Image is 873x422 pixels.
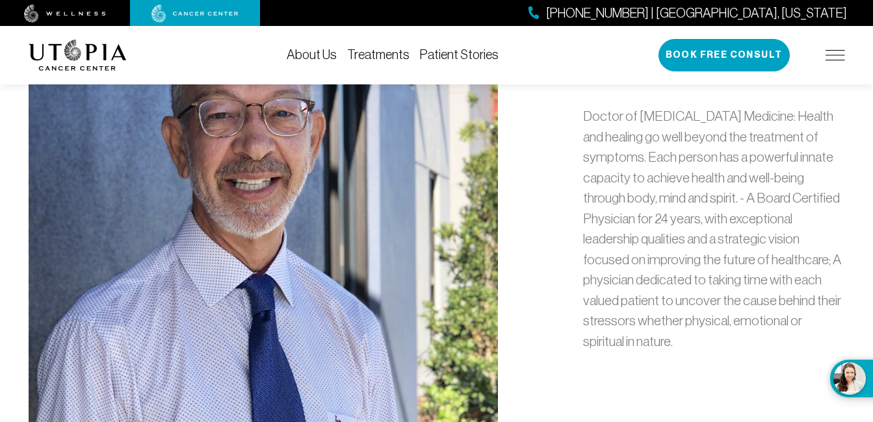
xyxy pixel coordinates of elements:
[287,47,337,62] a: About Us
[29,40,127,71] img: logo
[24,5,106,23] img: wellness
[583,106,845,351] p: Doctor of [MEDICAL_DATA] Medicine: Health and healing go well beyond the treatment of symptoms. E...
[658,39,790,71] button: Book Free Consult
[546,4,847,23] span: [PHONE_NUMBER] | [GEOGRAPHIC_DATA], [US_STATE]
[347,47,410,62] a: Treatments
[420,47,499,62] a: Patient Stories
[528,4,847,23] a: [PHONE_NUMBER] | [GEOGRAPHIC_DATA], [US_STATE]
[151,5,239,23] img: cancer center
[826,50,845,60] img: icon-hamburger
